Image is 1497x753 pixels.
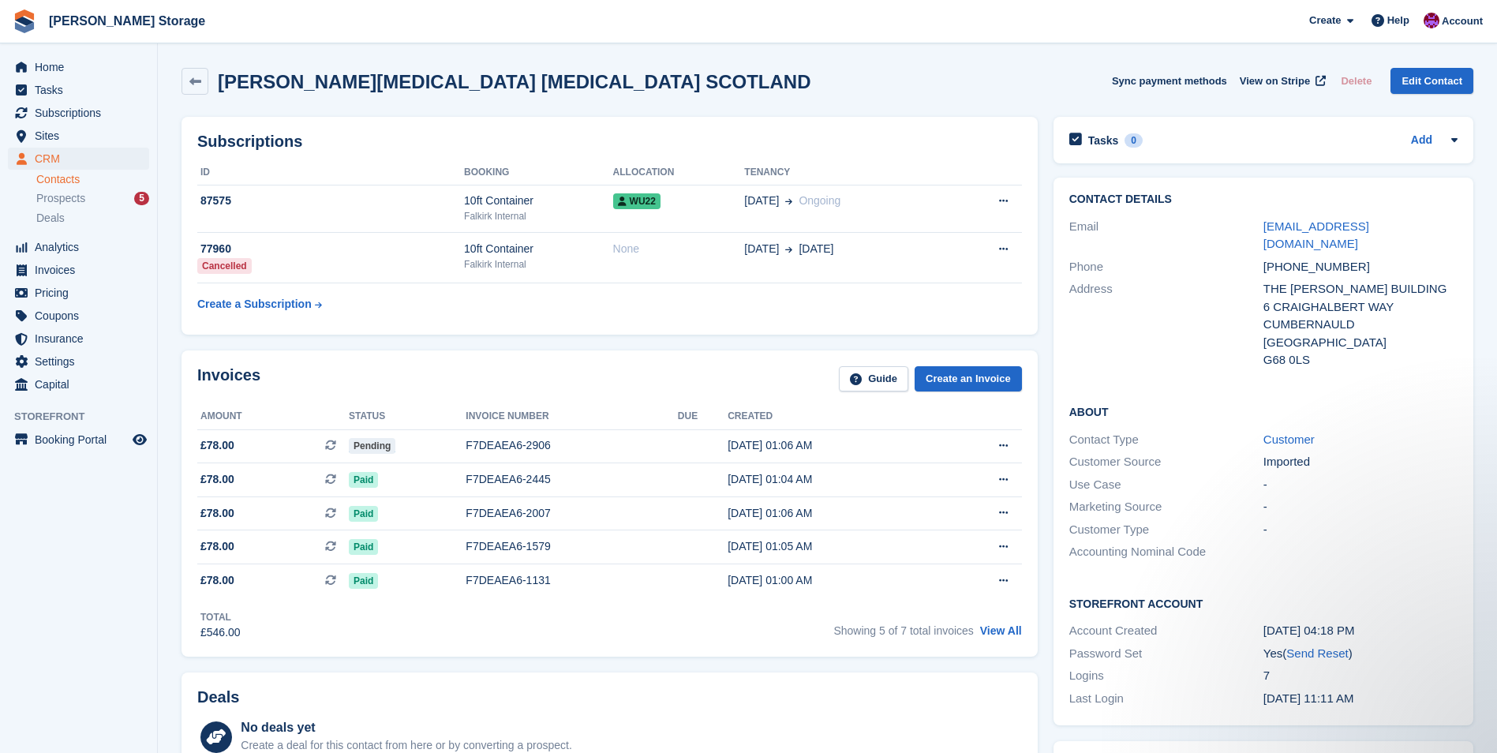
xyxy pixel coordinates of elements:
h2: Invoices [197,366,260,392]
h2: Deals [197,688,239,706]
a: Add [1411,132,1432,150]
div: £546.00 [200,624,241,641]
a: View on Stripe [1233,68,1329,94]
span: Create [1309,13,1341,28]
a: menu [8,350,149,373]
div: - [1263,521,1458,539]
div: [DATE] 04:18 PM [1263,622,1458,640]
span: Storefront [14,409,157,425]
h2: Subscriptions [197,133,1022,151]
a: Contacts [36,172,149,187]
span: Deals [36,211,65,226]
a: menu [8,259,149,281]
button: Sync payment methods [1112,68,1227,94]
div: 7 [1263,667,1458,685]
div: 0 [1125,133,1143,148]
th: ID [197,160,464,185]
a: menu [8,429,149,451]
th: Status [349,404,466,429]
span: Invoices [35,259,129,281]
div: Accounting Nominal Code [1069,543,1263,561]
span: Paid [349,573,378,589]
div: No deals yet [241,718,571,737]
span: WU22 [613,193,661,209]
a: menu [8,236,149,258]
span: £78.00 [200,538,234,555]
div: [DATE] 01:04 AM [728,471,939,488]
div: - [1263,498,1458,516]
div: 10ft Container [464,193,613,209]
span: Insurance [35,328,129,350]
div: G68 0LS [1263,351,1458,369]
th: Allocation [613,160,745,185]
span: Ongoing [799,194,840,207]
div: F7DEAEA6-2906 [466,437,677,454]
span: [DATE] [744,193,779,209]
th: Created [728,404,939,429]
span: Help [1387,13,1409,28]
span: Prospects [36,191,85,206]
span: Tasks [35,79,129,101]
div: None [613,241,745,257]
a: menu [8,102,149,124]
a: [EMAIL_ADDRESS][DOMAIN_NAME] [1263,219,1369,251]
span: £78.00 [200,437,234,454]
div: [DATE] 01:05 AM [728,538,939,555]
img: Audra Whitelaw [1424,13,1439,28]
div: Use Case [1069,476,1263,494]
span: [DATE] [744,241,779,257]
a: menu [8,79,149,101]
time: 2025-09-02 10:11:42 UTC [1263,691,1354,705]
div: 77960 [197,241,464,257]
span: Paid [349,539,378,555]
div: Marketing Source [1069,498,1263,516]
span: Account [1442,13,1483,29]
th: Tenancy [744,160,951,185]
div: Last Login [1069,690,1263,708]
span: Booking Portal [35,429,129,451]
div: F7DEAEA6-1131 [466,572,677,589]
div: [GEOGRAPHIC_DATA] [1263,334,1458,352]
a: Guide [839,366,908,392]
a: Create an Invoice [915,366,1022,392]
div: Customer Type [1069,521,1263,539]
span: £78.00 [200,505,234,522]
a: Send Reset [1286,646,1348,660]
th: Booking [464,160,613,185]
div: Address [1069,280,1263,369]
a: [PERSON_NAME] Storage [43,8,211,34]
img: stora-icon-8386f47178a22dfd0bd8f6a31ec36ba5ce8667c1dd55bd0f319d3a0aa187defe.svg [13,9,36,33]
th: Due [678,404,728,429]
div: Total [200,610,241,624]
a: menu [8,148,149,170]
span: Subscriptions [35,102,129,124]
h2: About [1069,403,1458,419]
a: menu [8,56,149,78]
div: [DATE] 01:06 AM [728,437,939,454]
span: £78.00 [200,471,234,488]
span: [DATE] [799,241,833,257]
a: Prospects 5 [36,190,149,207]
div: [DATE] 01:06 AM [728,505,939,522]
div: - [1263,476,1458,494]
div: 87575 [197,193,464,209]
div: F7DEAEA6-1579 [466,538,677,555]
div: THE [PERSON_NAME] BUILDING [1263,280,1458,298]
div: [DATE] 01:00 AM [728,572,939,589]
div: Yes [1263,645,1458,663]
span: ( ) [1282,646,1352,660]
span: View on Stripe [1240,73,1310,89]
span: Paid [349,472,378,488]
div: [PHONE_NUMBER] [1263,258,1458,276]
a: Create a Subscription [197,290,322,319]
div: 10ft Container [464,241,613,257]
span: £78.00 [200,572,234,589]
div: Create a Subscription [197,296,312,313]
span: Home [35,56,129,78]
h2: Tasks [1088,133,1119,148]
span: Settings [35,350,129,373]
span: Showing 5 of 7 total invoices [833,624,973,637]
a: Edit Contact [1390,68,1473,94]
span: Pricing [35,282,129,304]
a: menu [8,328,149,350]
